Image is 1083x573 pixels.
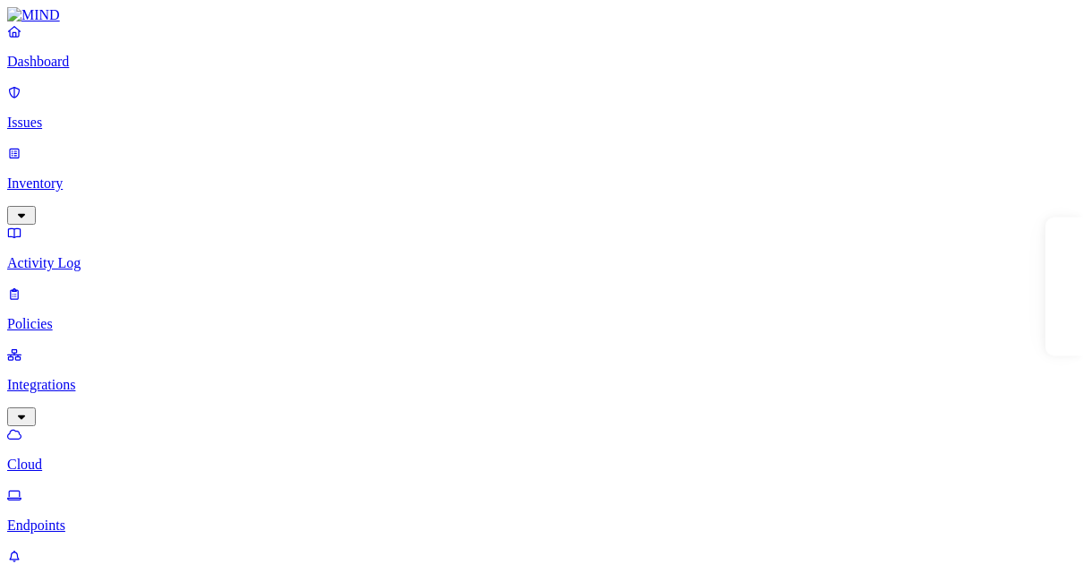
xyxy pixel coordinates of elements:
[7,517,1076,534] p: Endpoints
[7,7,1076,23] a: MIND
[7,175,1076,192] p: Inventory
[7,54,1076,70] p: Dashboard
[7,286,1076,332] a: Policies
[7,84,1076,131] a: Issues
[7,487,1076,534] a: Endpoints
[7,457,1076,473] p: Cloud
[7,377,1076,393] p: Integrations
[7,225,1076,271] a: Activity Log
[7,255,1076,271] p: Activity Log
[7,346,1076,423] a: Integrations
[7,7,60,23] img: MIND
[7,115,1076,131] p: Issues
[1045,218,1083,356] iframe: Marker.io feedback button
[7,426,1076,473] a: Cloud
[7,145,1076,222] a: Inventory
[7,23,1076,70] a: Dashboard
[7,316,1076,332] p: Policies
